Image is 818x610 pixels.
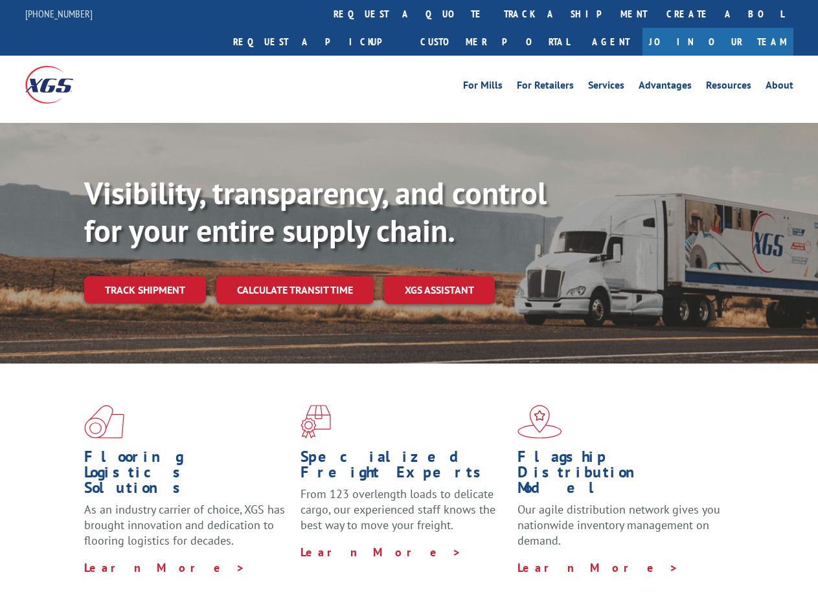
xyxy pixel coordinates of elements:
[706,80,751,94] a: Resources
[639,80,692,94] a: Advantages
[517,560,679,575] a: Learn More >
[84,276,206,303] a: Track shipment
[84,560,245,575] a: Learn More >
[463,80,503,94] a: For Mills
[223,28,411,56] a: Request a pickup
[411,28,579,56] a: Customer Portal
[579,28,642,56] a: Agent
[301,405,331,439] img: xgs-icon-focused-on-flooring-red
[84,173,547,250] b: Visibility, transparency, and control for your entire supply chain.
[517,449,724,502] h1: Flagship Distribution Model
[84,405,124,439] img: xgs-icon-total-supply-chain-intelligence-red
[517,80,574,94] a: For Retailers
[384,276,495,304] a: XGS ASSISTANT
[588,80,624,94] a: Services
[301,486,507,544] p: From 123 overlength loads to delicate cargo, our experienced staff knows the best way to move you...
[301,545,462,560] a: Learn More >
[517,502,720,548] span: Our agile distribution network gives you nationwide inventory management on demand.
[216,276,374,304] a: Calculate transit time
[301,449,507,486] h1: Specialized Freight Experts
[84,449,291,502] h1: Flooring Logistics Solutions
[517,405,562,439] img: xgs-icon-flagship-distribution-model-red
[25,7,93,20] a: [PHONE_NUMBER]
[766,80,793,94] a: About
[642,28,793,56] a: Join Our Team
[84,502,285,548] span: As an industry carrier of choice, XGS has brought innovation and dedication to flooring logistics...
